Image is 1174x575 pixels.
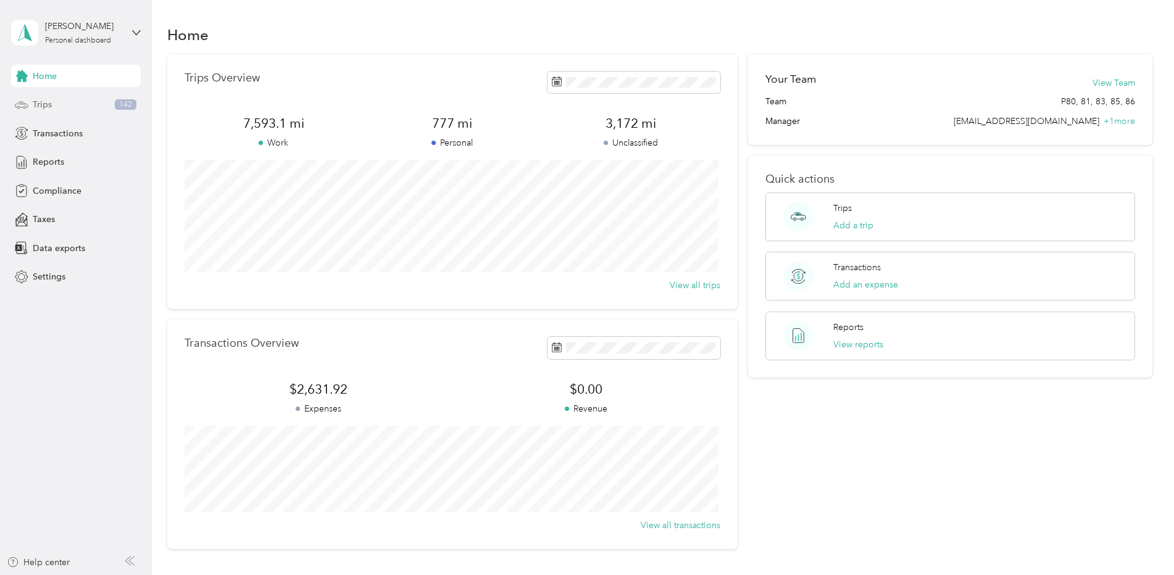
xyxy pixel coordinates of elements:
[542,136,720,149] p: Unclassified
[1093,77,1135,89] button: View Team
[115,99,136,110] span: 142
[954,116,1099,126] span: [EMAIL_ADDRESS][DOMAIN_NAME]
[765,95,786,108] span: Team
[363,136,541,149] p: Personal
[1105,506,1174,575] iframe: Everlance-gr Chat Button Frame
[185,402,452,415] p: Expenses
[833,202,852,215] p: Trips
[452,381,720,398] span: $0.00
[542,115,720,132] span: 3,172 mi
[833,278,898,291] button: Add an expense
[185,337,299,350] p: Transactions Overview
[1061,95,1135,108] span: P80, 81, 83, 85, 86
[452,402,720,415] p: Revenue
[363,115,541,132] span: 777 mi
[833,261,881,274] p: Transactions
[185,72,260,85] p: Trips Overview
[185,136,363,149] p: Work
[185,115,363,132] span: 7,593.1 mi
[45,20,122,33] div: [PERSON_NAME]
[833,338,883,351] button: View reports
[765,72,816,87] h2: Your Team
[33,270,65,283] span: Settings
[185,381,452,398] span: $2,631.92
[33,98,52,111] span: Trips
[33,184,81,197] span: Compliance
[765,173,1135,186] p: Quick actions
[33,242,85,255] span: Data exports
[167,28,209,41] h1: Home
[33,70,57,83] span: Home
[833,219,873,232] button: Add a trip
[765,115,800,128] span: Manager
[33,155,64,168] span: Reports
[833,321,864,334] p: Reports
[45,37,111,44] div: Personal dashboard
[641,519,720,532] button: View all transactions
[33,127,83,140] span: Transactions
[33,213,55,226] span: Taxes
[1104,116,1135,126] span: + 1 more
[7,556,70,569] button: Help center
[670,279,720,292] button: View all trips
